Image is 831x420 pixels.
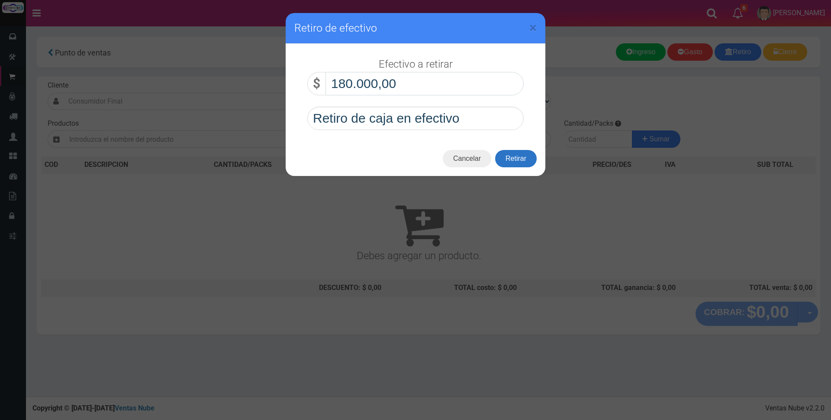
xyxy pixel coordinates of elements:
button: Retirar [495,150,537,167]
h3: Retiro de efectivo [294,22,537,35]
button: Close [529,21,537,35]
strong: $ [313,76,320,91]
span: × [529,20,537,36]
h3: Efectivo a retirar [379,59,453,70]
button: Cancelar [443,150,491,167]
